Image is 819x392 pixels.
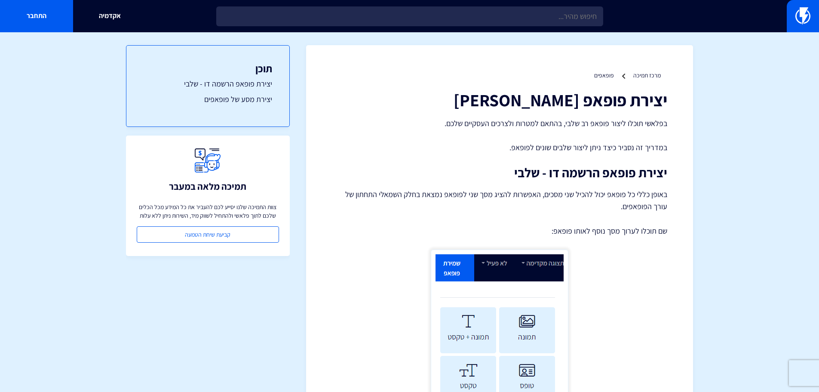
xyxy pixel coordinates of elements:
a: פופאפים [594,71,614,79]
h1: יצירת פופאפ [PERSON_NAME] [332,90,667,109]
h3: תוכן [144,63,272,74]
a: קביעת שיחת הטמעה [137,226,279,243]
h3: תמיכה מלאה במעבר [169,181,246,191]
p: במדריך זה נסביר כיצד ניתן ליצור שלבים שונים לפופאפ. [332,142,667,153]
a: מרכז תמיכה [633,71,661,79]
h2: יצירת פופאפ הרשמה דו - שלבי [332,166,667,180]
a: יצירת פופאפ הרשמה דו - שלבי [144,78,272,90]
a: יצירת מסע של פופאפים [144,94,272,105]
p: באופן כללי כל פופאפ יכול להכיל שני מסכים, האפשרות להציג מסך שני לפופאפ נמצאת בחלק השמאלי התחתון ש... [332,188,667,213]
p: בפלאשי תוכלו ליצור פופאפ רב שלבי, בהתאם למטרות ולצרכים העסקיים שלכם. [332,118,667,129]
p: צוות התמיכה שלנו יסייע לכם להעביר את כל המידע מכל הכלים שלכם לתוך פלאשי ולהתחיל לשווק מיד, השירות... [137,203,279,220]
p: שם תוכלו לערוך מסך נוסף לאותו פופאפ: [332,225,667,237]
input: חיפוש מהיר... [216,6,603,26]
